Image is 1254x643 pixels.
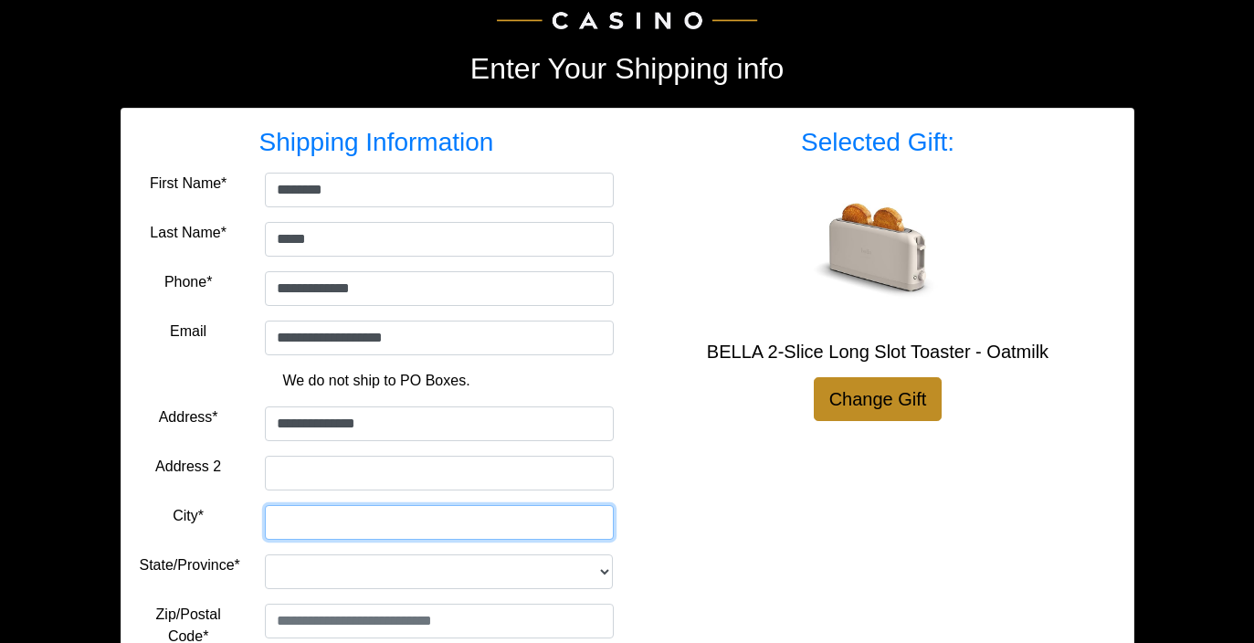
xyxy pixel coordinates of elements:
label: Address 2 [155,456,221,478]
h2: Enter Your Shipping info [121,51,1134,86]
label: City* [173,505,204,527]
label: First Name* [150,173,227,195]
h3: Shipping Information [140,127,614,158]
label: Phone* [164,271,213,293]
img: BELLA 2-Slice Long Slot Toaster - Oatmilk [805,180,951,326]
label: State/Province* [140,554,240,576]
h3: Selected Gift: [641,127,1115,158]
h5: BELLA 2-Slice Long Slot Toaster - Oatmilk [641,341,1115,363]
label: Last Name* [150,222,227,244]
label: Address* [159,406,218,428]
p: We do not ship to PO Boxes. [153,370,600,392]
label: Email [170,321,206,343]
a: Change Gift [814,377,943,421]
